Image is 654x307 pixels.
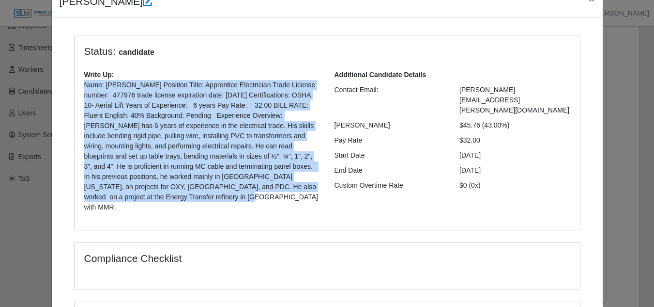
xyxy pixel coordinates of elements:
div: Custom Overtime Rate [327,180,453,191]
h4: Compliance Checklist [84,252,403,264]
div: [PERSON_NAME] [327,120,453,130]
span: candidate [116,47,157,58]
span: [PERSON_NAME][EMAIL_ADDRESS][PERSON_NAME][DOMAIN_NAME] [459,86,569,114]
div: $45.76 (43.00%) [452,120,578,130]
div: Contact Email: [327,85,453,115]
b: Additional Candidate Details [335,71,426,79]
div: End Date [327,165,453,176]
div: Start Date [327,150,453,161]
div: $32.00 [452,135,578,145]
div: [DATE] [452,150,578,161]
h4: Status: [84,45,445,58]
p: Name: [PERSON_NAME] Position Title: Apprentice Electrician Trade License number: 477976 trade lic... [84,80,320,212]
b: Write Up: [84,71,114,79]
div: Pay Rate [327,135,453,145]
span: $0 (0x) [459,181,481,189]
span: [DATE] [459,166,481,174]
